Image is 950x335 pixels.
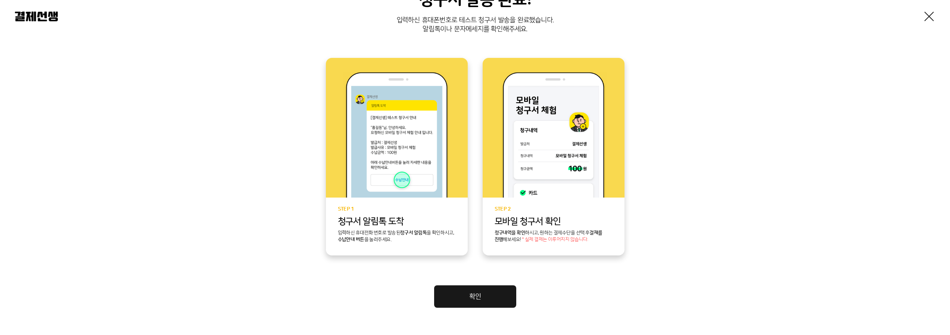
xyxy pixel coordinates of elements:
p: 하시고, 원하는 결제수단을 선택 후 해보세요! [495,230,613,243]
p: STEP 2 [495,207,613,212]
span: * 실제 결제는 이루어지지 않습니다. [522,237,588,242]
img: 결제선생 [15,12,58,21]
p: 청구서 알림톡 도착 [338,217,456,227]
a: 확인 [434,285,516,308]
p: STEP 1 [338,207,456,212]
img: step2 이미지 [500,72,607,198]
b: 결제를 진행 [495,230,602,242]
p: 입력하신 휴대전화 번호로 발송된 을 확인하시고, 을 눌러주세요. [338,230,456,243]
p: 모바일 청구서 확인 [495,217,613,227]
b: 수납안내 버튼 [338,237,364,242]
img: step1 이미지 [343,72,450,198]
b: 청구서 알림톡 [400,230,427,235]
b: 청구내역을 확인 [495,230,526,235]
